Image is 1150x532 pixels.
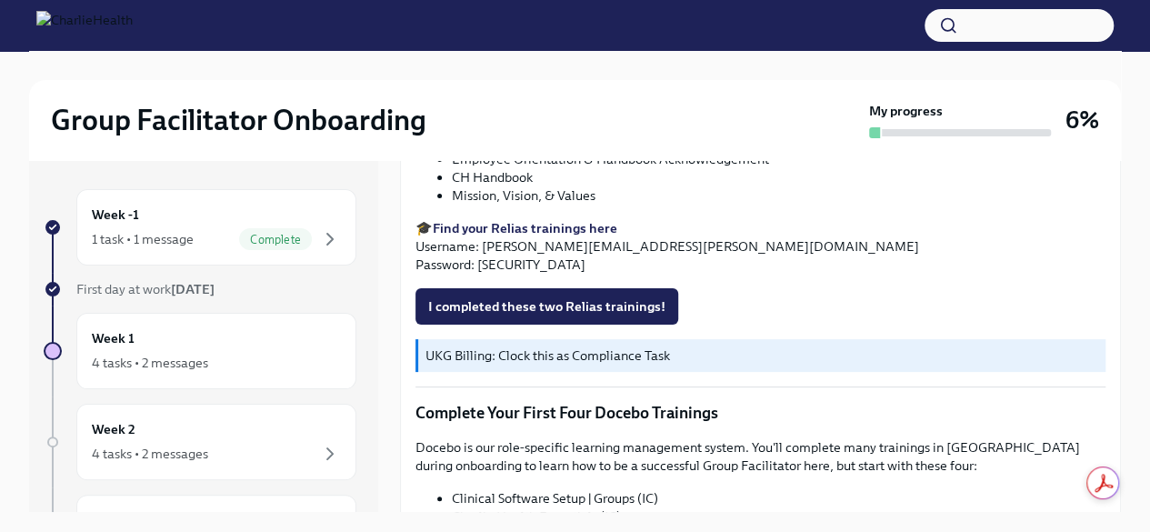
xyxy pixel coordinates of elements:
[415,438,1105,475] p: Docebo is our role-specific learning management system. You'll complete many trainings in [GEOGRA...
[92,445,208,463] div: 4 tasks • 2 messages
[92,354,208,372] div: 4 tasks • 2 messages
[415,288,678,325] button: I completed these two Relias trainings!
[415,402,1105,424] p: Complete Your First Four Docebo Trainings
[44,189,356,266] a: Week -11 task • 1 messageComplete
[452,489,1105,507] li: Clinical Software Setup | Groups (IC)
[92,230,194,248] div: 1 task • 1 message
[239,233,312,246] span: Complete
[452,186,1105,205] li: Mission, Vision, & Values
[51,102,426,138] h2: Group Facilitator Onboarding
[171,281,215,297] strong: [DATE]
[36,11,133,40] img: CharlieHealth
[92,419,135,439] h6: Week 2
[415,219,1105,274] p: 🎓 Username: [PERSON_NAME][EMAIL_ADDRESS][PERSON_NAME][DOMAIN_NAME] Password: [SECURITY_DATA]
[869,102,943,120] strong: My progress
[44,313,356,389] a: Week 14 tasks • 2 messages
[433,220,617,236] a: Find your Relias trainings here
[92,328,135,348] h6: Week 1
[452,507,1105,526] li: Charlie Health Essentials (IC)
[44,280,356,298] a: First day at work[DATE]
[92,205,139,225] h6: Week -1
[76,281,215,297] span: First day at work
[428,297,665,316] span: I completed these two Relias trainings!
[425,346,1098,365] p: UKG Billing: Clock this as Compliance Task
[1065,104,1099,136] h3: 6%
[44,404,356,480] a: Week 24 tasks • 2 messages
[92,510,135,530] h6: Week 3
[452,168,1105,186] li: CH Handbook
